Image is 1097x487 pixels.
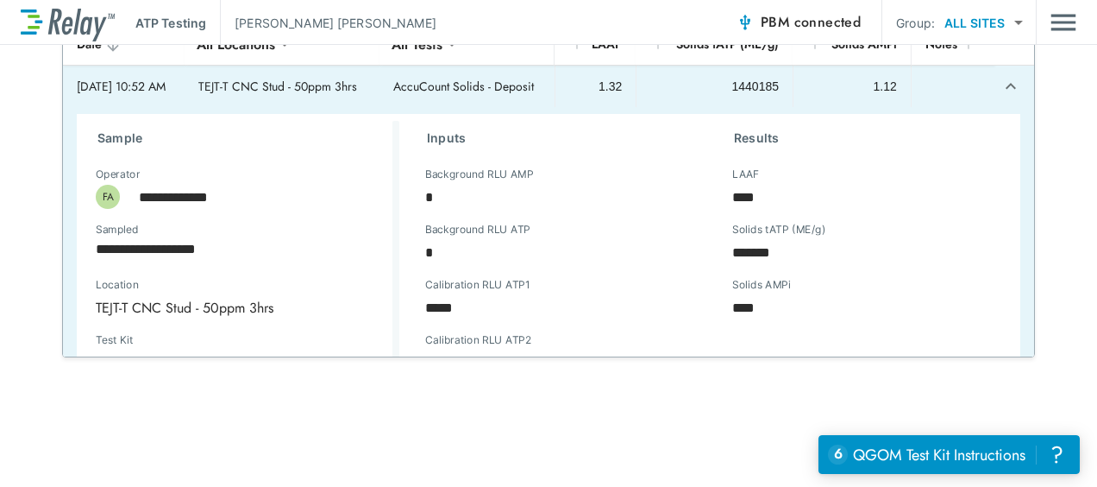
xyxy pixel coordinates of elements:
button: expand row [996,72,1025,101]
td: TEJT-T CNC Stud - 50ppm 3hrs [185,66,379,107]
h3: Inputs [427,128,693,149]
label: Location [96,279,315,291]
label: Operator [96,168,140,180]
img: Drawer Icon [1050,6,1076,39]
div: TEJT-T CNC Stud - 50ppm 3hrs [84,290,375,325]
img: LuminUltra Relay [21,4,115,41]
div: FA [96,185,120,209]
iframe: Resource center [818,435,1080,474]
h3: Results [734,128,1000,149]
div: 1.32 [569,78,622,95]
div: 1.12 [807,78,897,95]
p: Group: [896,14,935,32]
button: Main menu [1050,6,1076,39]
label: Solids AMPi [732,279,791,291]
img: Connected Icon [737,14,754,31]
span: connected [794,12,862,32]
p: ATP Testing [135,14,206,32]
button: PBM connected [730,5,868,40]
h3: Sample [97,128,392,149]
label: LAAF [732,168,759,180]
label: Calibration RLU ATP2 [425,334,531,346]
label: Solids tATP (ME/g) [732,224,825,236]
th: Date [63,23,185,66]
p: [PERSON_NAME] [PERSON_NAME] [235,14,436,32]
label: Sampled [96,224,139,236]
label: Background RLU AMP [425,168,533,180]
td: AccuCount Solids - Deposit [379,66,555,107]
input: Choose date, selected date is Aug 21, 2025 [84,231,363,266]
div: 1440185 [650,78,779,95]
span: PBM [761,10,861,35]
label: Calibration RLU ATP1 [425,279,530,291]
div: [DATE] 10:52 AM [77,78,171,95]
label: Background RLU ATP [425,224,530,236]
label: Test Kit [96,334,227,346]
